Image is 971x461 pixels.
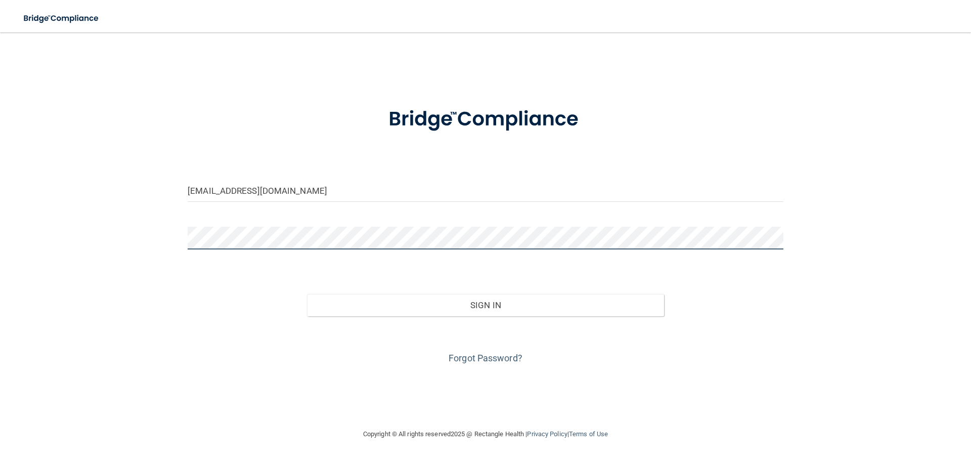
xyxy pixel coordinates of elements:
img: bridge_compliance_login_screen.278c3ca4.svg [15,8,108,29]
input: Email [188,179,783,202]
img: bridge_compliance_login_screen.278c3ca4.svg [368,93,603,146]
a: Forgot Password? [449,353,522,363]
div: Copyright © All rights reserved 2025 @ Rectangle Health | | [301,418,670,450]
a: Privacy Policy [527,430,567,438]
button: Sign In [307,294,665,316]
keeper-lock: Open Keeper Popup [770,232,782,244]
a: Terms of Use [569,430,608,438]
